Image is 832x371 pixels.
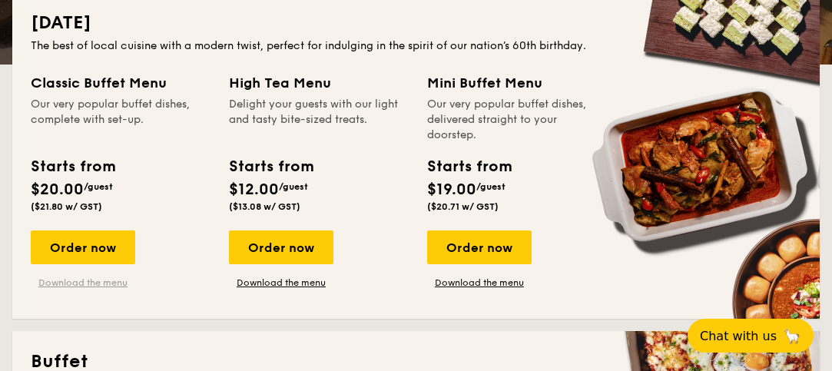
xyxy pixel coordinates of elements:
div: High Tea Menu [229,72,409,94]
h2: [DATE] [31,11,801,35]
a: Download the menu [427,277,532,289]
span: /guest [279,181,308,192]
div: Starts from [31,155,114,178]
button: Chat with us🦙 [688,319,814,353]
span: ($21.80 w/ GST) [31,201,102,212]
div: Our very popular buffet dishes, complete with set-up. [31,97,210,143]
a: Download the menu [31,277,135,289]
div: Starts from [427,155,511,178]
span: Chat with us [700,329,777,343]
div: Order now [31,230,135,264]
div: Starts from [229,155,313,178]
span: 🦙 [783,327,801,345]
a: Download the menu [229,277,333,289]
div: Order now [427,230,532,264]
span: $12.00 [229,181,279,199]
div: Mini Buffet Menu [427,72,607,94]
span: ($20.71 w/ GST) [427,201,499,212]
div: Classic Buffet Menu [31,72,210,94]
span: $19.00 [427,181,476,199]
div: Order now [229,230,333,264]
div: The best of local cuisine with a modern twist, perfect for indulging in the spirit of our nation’... [31,38,801,54]
span: ($13.08 w/ GST) [229,201,300,212]
span: $20.00 [31,181,84,199]
div: Delight your guests with our light and tasty bite-sized treats. [229,97,409,143]
span: /guest [476,181,505,192]
span: /guest [84,181,113,192]
div: Our very popular buffet dishes, delivered straight to your doorstep. [427,97,607,143]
